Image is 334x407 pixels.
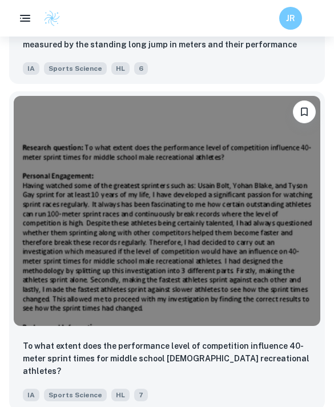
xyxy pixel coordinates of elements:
button: JR [279,7,302,30]
span: IA [23,389,39,401]
button: Bookmark [293,100,316,123]
span: IA [23,62,39,75]
span: Sports Science [44,389,107,401]
span: HL [111,389,130,401]
img: Sports Science IA example thumbnail: To what extent does the performance leve [14,96,320,326]
p: To what extent does the performance level of competition influence 40- meter sprint times for mid... [23,340,311,377]
span: Sports Science [44,62,107,75]
a: Clastify logo [37,10,61,27]
img: Clastify logo [43,10,61,27]
span: 7 [134,389,148,401]
span: 6 [134,62,148,75]
h6: JR [284,12,297,25]
span: HL [111,62,130,75]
